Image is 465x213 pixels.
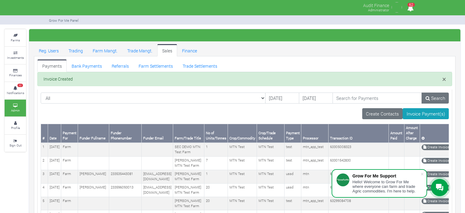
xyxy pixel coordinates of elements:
[257,143,285,156] td: MTN Test
[142,170,173,183] td: [EMAIL_ADDRESS][DOMAIN_NAME]
[157,44,177,56] a: Sales
[204,197,228,210] td: 20
[17,84,23,87] span: 62
[173,183,204,197] td: [PERSON_NAME] MTN Test Farm
[41,183,48,197] td: 4
[49,18,79,23] small: Grow For Me Panel
[178,59,222,72] a: Trade Settlements
[257,183,285,197] td: MTN Test
[78,124,109,143] th: Funder Fullname
[109,124,142,143] th: Funder Phonenumber
[5,117,26,134] a: Profile
[5,65,26,82] a: Finances
[329,197,389,210] td: 63299084708
[48,183,61,197] td: [DATE]
[403,108,449,119] a: Invoice Payment(s)
[285,124,301,143] th: Payment Type
[285,183,301,197] td: ussd
[422,93,449,104] a: Search
[407,3,415,7] span: 62
[109,183,142,197] td: 233596093013
[5,82,26,99] a: 62 Notifications
[301,143,329,156] td: mtn_app_test
[41,170,48,183] td: 3
[228,143,257,156] td: MTN Test
[48,156,61,170] td: [DATE]
[301,156,329,170] td: mtn_app_test
[204,124,228,143] th: No of Units/Tonnes
[37,72,452,86] div: Invoice Created
[61,143,78,156] td: Farm
[368,8,389,12] small: Administrator
[204,183,228,197] td: 20
[48,143,61,156] td: [DATE]
[61,170,78,183] td: Farm
[329,156,389,170] td: 63301542830
[422,198,451,204] a: Create Invoice
[404,1,416,15] i: Notifications
[257,156,285,170] td: MTN Test
[257,197,285,210] td: MTN Test
[61,124,78,143] th: Payment For
[363,1,389,9] p: Audit Finance
[285,197,301,210] td: test
[142,183,173,197] td: [EMAIL_ADDRESS][DOMAIN_NAME]
[204,170,228,183] td: 1
[391,1,403,13] img: growforme image
[78,170,109,183] td: [PERSON_NAME]
[5,100,26,116] a: Admin
[61,183,78,197] td: Farm
[34,44,64,56] a: Reg. Users
[9,73,22,77] small: Finances
[228,156,257,170] td: MTN Test
[442,76,446,83] button: Close
[333,93,422,104] input: Search for Payments
[49,1,52,13] img: growforme image
[9,143,21,147] small: Sign Out
[228,183,257,197] td: MTN Test
[64,44,88,56] a: Trading
[301,124,329,143] th: Processor
[329,170,389,183] td: 63301013827
[41,197,48,210] td: 5
[285,156,301,170] td: test
[48,170,61,183] td: [DATE]
[404,6,416,12] a: 62
[5,135,26,152] a: Sign Out
[228,170,257,183] td: MTN Test
[7,91,24,95] small: Notifications
[5,47,26,64] a: Investments
[88,44,122,56] a: Farm Mangt.
[134,59,178,72] a: Farm Settlements
[48,197,61,210] td: [DATE]
[107,59,134,72] a: Referrals
[41,124,48,143] th: #
[422,144,451,150] a: Create Invoice
[61,197,78,210] td: Farm
[257,170,285,183] td: MTN Test
[228,124,257,143] th: Crop/Commodity
[48,124,61,143] th: Date
[285,170,301,183] td: ussd
[442,74,446,84] span: ×
[177,44,202,56] a: Finance
[301,197,329,210] td: mtn_app_test
[122,44,157,56] a: Trade Mangt.
[173,124,204,143] th: Farm/Trade Title
[41,156,48,170] td: 2
[7,55,24,60] small: Investments
[389,124,404,143] th: Amount Paid
[257,124,285,143] th: Crop/Trade Schedule
[61,156,78,170] td: Farm
[329,124,389,143] th: Transaction ID
[352,173,420,178] div: Grow For Me Support
[173,197,204,210] td: [PERSON_NAME] MTN Test Farm
[37,59,67,72] a: Payments
[41,143,48,156] td: 1
[78,183,109,197] td: [PERSON_NAME]
[329,183,389,197] td: 63300491833
[352,180,420,193] div: Hello! Welcome to Grow For Me where everyone can farm and trade Agric commodities. I'm here to help.
[109,170,142,183] td: 233535443081
[204,156,228,170] td: 7
[422,158,451,164] a: Create Invoice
